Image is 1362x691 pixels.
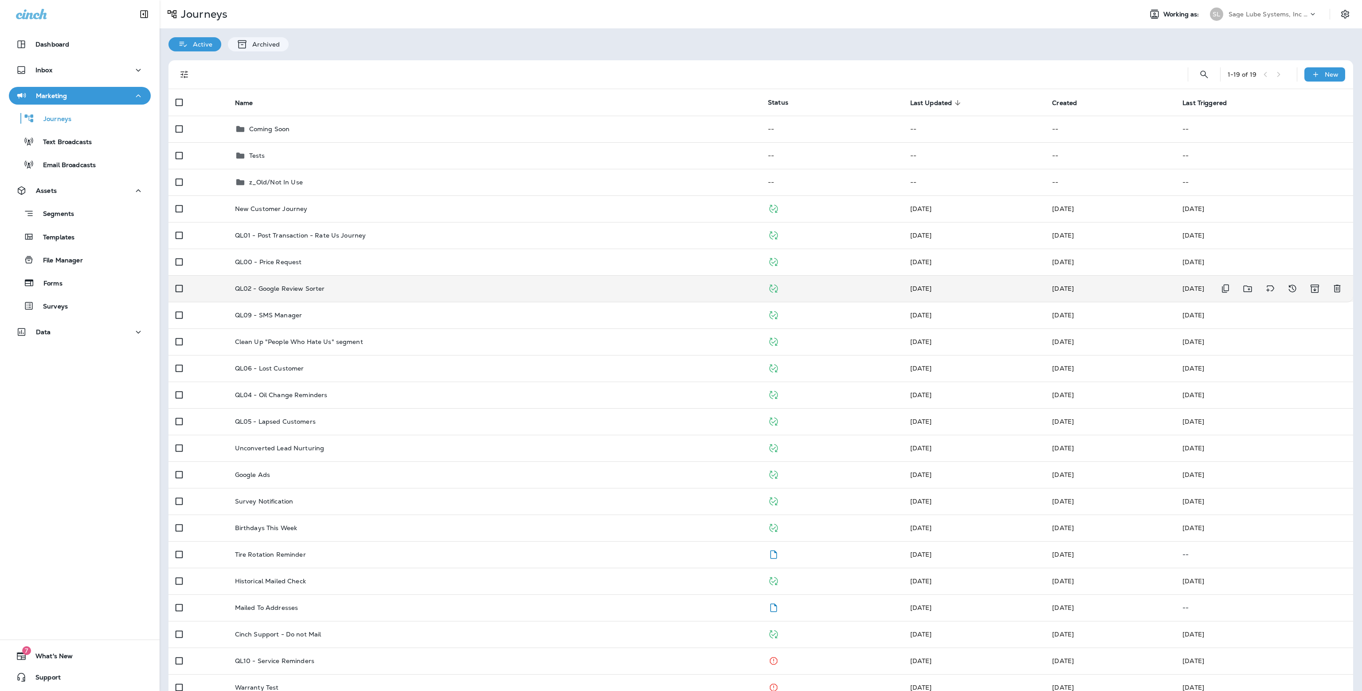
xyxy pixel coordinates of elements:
[910,205,932,213] span: API LOF
[34,303,68,311] p: Surveys
[1210,8,1223,21] div: SL
[1175,169,1353,195] td: --
[9,204,151,223] button: Segments
[1052,231,1074,239] span: Samantha Daily
[1052,338,1074,346] span: Jason Munk
[768,629,779,637] span: Published
[903,142,1045,169] td: --
[22,646,31,655] span: 7
[910,444,932,452] span: Samantha Daily
[768,98,788,106] span: Status
[1052,391,1074,399] span: J-P Scoville
[1052,550,1074,558] span: Jason Munk
[235,684,279,691] p: Warranty Test
[9,227,151,246] button: Templates
[34,161,96,170] p: Email Broadcasts
[1175,222,1353,249] td: [DATE]
[910,99,952,107] span: Last Updated
[1052,258,1074,266] span: Samantha Daily
[1052,577,1074,585] span: Jason Munk
[768,470,779,478] span: Published
[176,66,193,83] button: Filters
[27,652,73,663] span: What's New
[768,576,779,584] span: Published
[768,390,779,398] span: Published
[34,257,83,265] p: File Manager
[1052,444,1074,452] span: Samantha Daily
[768,496,779,504] span: Published
[761,116,903,142] td: --
[768,443,779,451] span: Published
[1175,116,1353,142] td: --
[1175,249,1353,275] td: [DATE]
[768,656,779,664] span: Stopped
[910,524,932,532] span: Samantha Daily
[1175,328,1353,355] td: [DATE]
[1052,524,1074,532] span: Samantha Daily
[132,5,157,23] button: Collapse Sidebar
[1175,275,1294,302] td: [DATE]
[9,647,151,665] button: 7What's New
[34,138,92,147] p: Text Broadcasts
[235,365,304,372] p: QL06 - Lost Customer
[1228,71,1256,78] div: 1 - 19 of 19
[1052,99,1088,107] span: Created
[235,418,316,425] p: QL05 - Lapsed Customers
[1045,116,1175,142] td: --
[9,668,151,686] button: Support
[903,116,1045,142] td: --
[235,657,314,664] p: QL10 - Service Reminders
[9,323,151,341] button: Data
[910,231,932,239] span: API LOF
[235,578,306,585] p: Historical Mailed Check
[235,498,294,505] p: Survey Notification
[249,152,265,159] p: Tests
[235,471,270,478] p: Google Ads
[36,328,51,336] p: Data
[27,674,61,684] span: Support
[768,550,779,558] span: Draft
[9,132,151,151] button: Text Broadcasts
[910,311,932,319] span: Samantha Daily
[34,234,74,242] p: Templates
[910,497,932,505] span: Aaron Sage
[35,66,52,74] p: Inbox
[1325,71,1339,78] p: New
[1182,99,1227,107] span: Last Triggered
[1175,195,1353,222] td: [DATE]
[9,273,151,292] button: Forms
[235,524,297,531] p: Birthdays This Week
[910,550,932,558] span: Jason Munk
[1052,471,1074,479] span: Samantha Daily
[1045,169,1175,195] td: --
[1175,142,1353,169] td: --
[235,205,308,212] p: New Customer Journey
[35,41,69,48] p: Dashboard
[1052,364,1074,372] span: Samantha Daily
[1052,285,1074,293] span: Harrison Walker
[1182,551,1346,558] p: --
[235,604,298,611] p: Mailed To Addresses
[910,285,932,293] span: Harrison Walker
[1045,142,1175,169] td: --
[910,364,932,372] span: Jason Munk
[1052,630,1074,638] span: Michelle Anderson
[235,285,325,292] p: QL02 - Google Review Sorter
[910,258,932,266] span: API LOF
[910,630,932,638] span: Michelle Anderson
[9,109,151,128] button: Journeys
[1163,11,1201,18] span: Working as:
[1284,280,1301,298] button: View Changelog
[1052,604,1074,612] span: Jason Munk
[9,182,151,199] button: Assets
[910,418,932,426] span: Samantha Daily
[1175,302,1353,328] td: [DATE]
[761,142,903,169] td: --
[910,338,932,346] span: Jason Munk
[768,603,779,611] span: Draft
[910,99,964,107] span: Last Updated
[235,99,253,107] span: Name
[1052,657,1074,665] span: Samantha Daily
[768,363,779,371] span: Published
[1052,205,1074,213] span: J-P Scoville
